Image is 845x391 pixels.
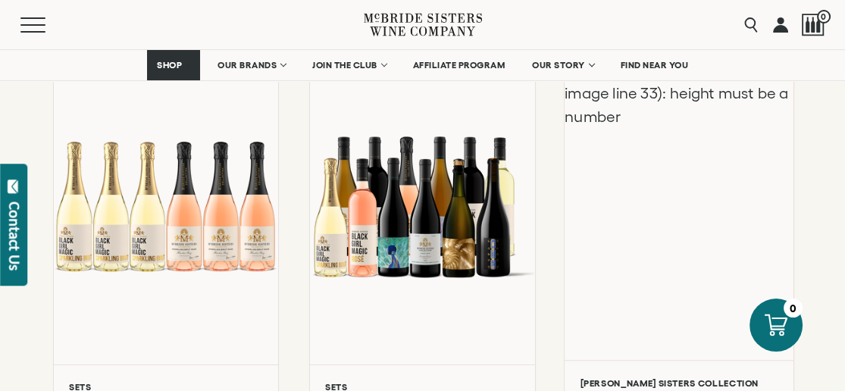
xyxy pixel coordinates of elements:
span: AFFILIATE PROGRAM [413,60,505,70]
a: JOIN THE CLUB [302,50,396,80]
a: OUR STORY [522,50,603,80]
span: 0 [817,10,831,23]
span: OUR BRANDS [218,60,277,70]
button: Mobile Menu Trigger [20,17,75,33]
span: OUR STORY [532,60,585,70]
a: FIND NEAR YOU [611,50,699,80]
span: JOIN THE CLUB [312,60,377,70]
div: 0 [784,299,803,317]
div: Liquid error (snippets/component__lazyload-image line 33): height must be a number [565,37,793,360]
a: OUR BRANDS [208,50,295,80]
span: FIND NEAR YOU [621,60,689,70]
a: AFFILIATE PROGRAM [403,50,515,80]
h6: [PERSON_NAME] Sisters Collection [580,378,778,388]
a: SHOP [147,50,200,80]
div: Contact Us [7,202,22,271]
span: SHOP [157,60,183,70]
